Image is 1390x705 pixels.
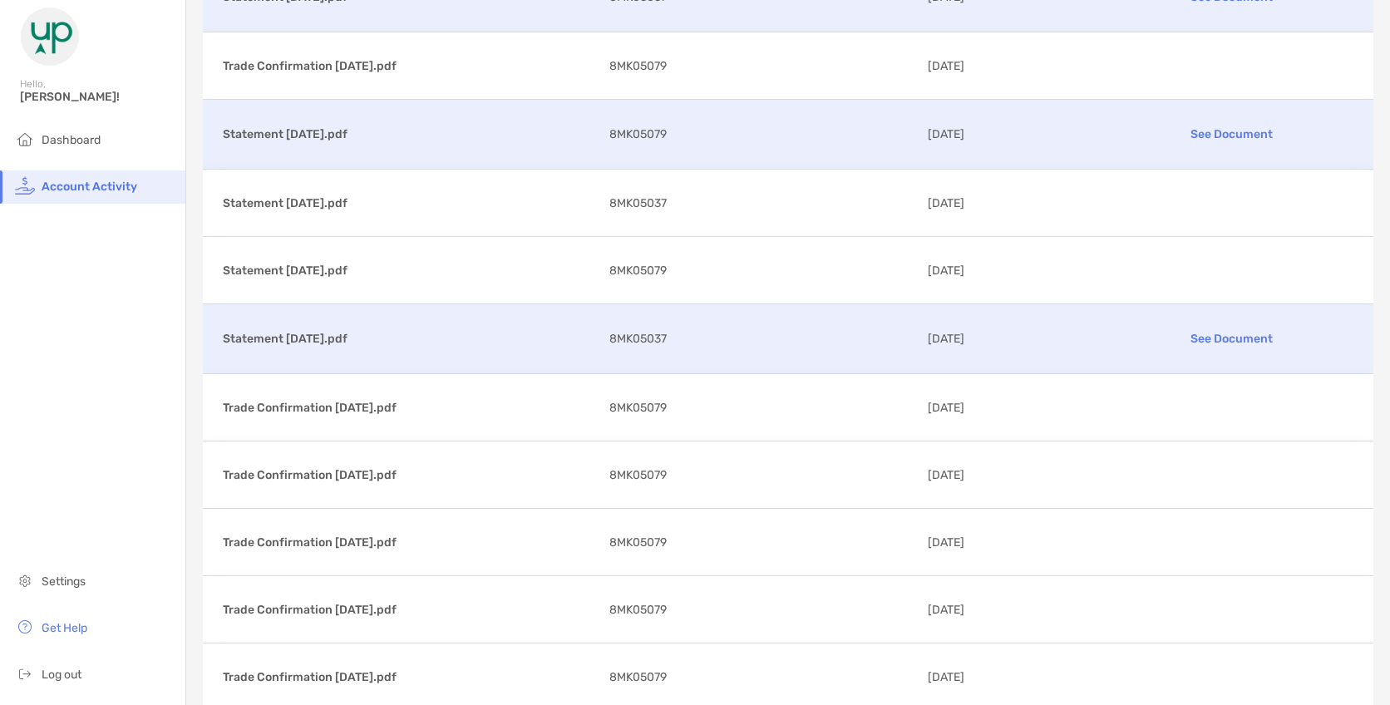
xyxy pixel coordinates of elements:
span: 8MK05079 [609,667,667,688]
p: Statement [DATE].pdf [223,260,596,281]
p: See Document [1111,120,1353,149]
p: Trade Confirmation [DATE].pdf [223,599,596,620]
img: household icon [15,129,35,149]
p: Trade Confirmation [DATE].pdf [223,465,596,486]
span: Get Help [42,621,87,635]
p: Trade Confirmation [DATE].pdf [223,56,596,76]
p: Trade Confirmation [DATE].pdf [223,667,596,688]
p: [DATE] [928,260,1097,281]
p: [DATE] [928,56,1097,76]
span: [PERSON_NAME]! [20,90,175,104]
p: [DATE] [928,667,1097,688]
p: See Document [1111,324,1353,353]
img: logout icon [15,663,35,683]
p: [DATE] [928,124,1097,145]
img: settings icon [15,570,35,590]
span: 8MK05079 [609,532,667,553]
span: 8MK05079 [609,465,667,486]
img: Zoe Logo [20,7,80,67]
p: Statement [DATE].pdf [223,124,596,145]
p: Statement [DATE].pdf [223,328,596,349]
span: Settings [42,574,86,589]
p: [DATE] [928,193,1097,214]
img: activity icon [15,175,35,195]
p: Trade Confirmation [DATE].pdf [223,397,596,418]
span: 8MK05037 [609,328,667,349]
p: [DATE] [928,397,1097,418]
p: [DATE] [928,328,1097,349]
span: 8MK05079 [609,397,667,418]
p: [DATE] [928,532,1097,553]
p: [DATE] [928,599,1097,620]
p: Trade Confirmation [DATE].pdf [223,532,596,553]
span: 8MK05079 [609,124,667,145]
p: Statement [DATE].pdf [223,193,596,214]
span: 8MK05079 [609,599,667,620]
span: Log out [42,668,81,682]
span: 8MK05079 [609,56,667,76]
span: Dashboard [42,133,101,147]
p: [DATE] [928,465,1097,486]
span: 8MK05079 [609,260,667,281]
img: get-help icon [15,617,35,637]
span: Account Activity [42,180,137,194]
span: 8MK05037 [609,193,667,214]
